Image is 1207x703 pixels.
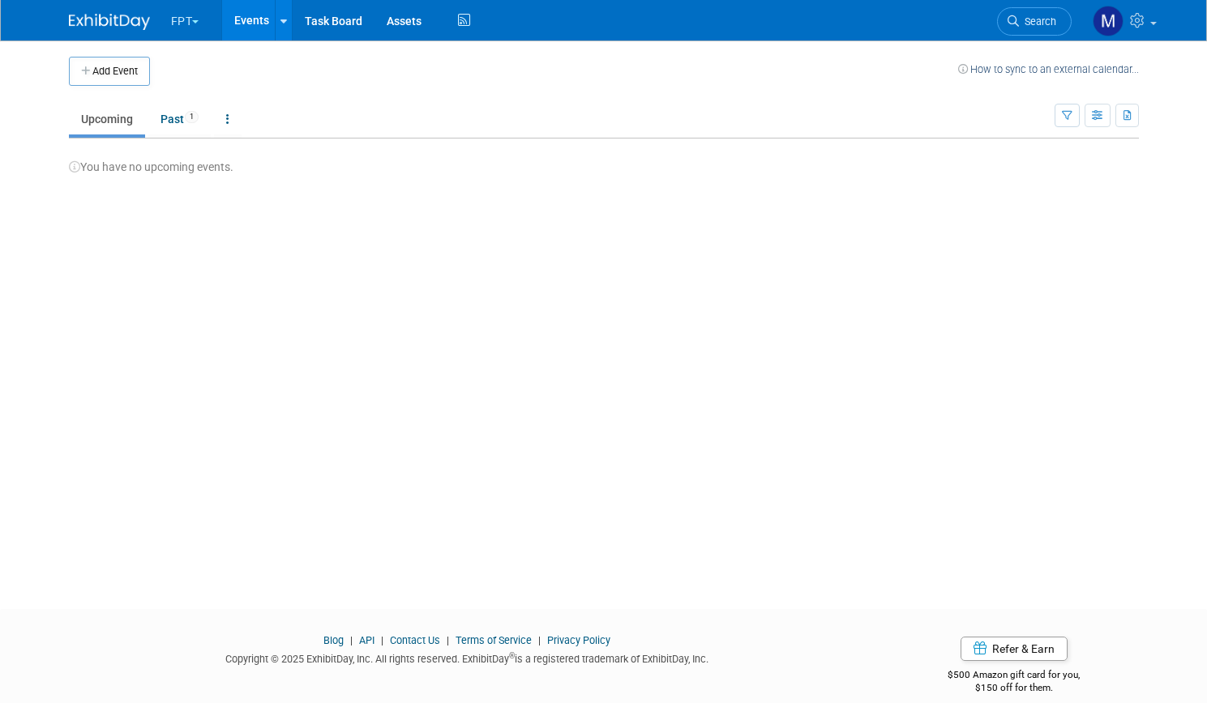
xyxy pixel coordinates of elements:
img: ExhibitDay [69,14,150,30]
div: Copyright © 2025 ExhibitDay, Inc. All rights reserved. ExhibitDay is a registered trademark of Ex... [69,648,866,667]
div: $150 off for them. [889,681,1139,695]
a: Refer & Earn [961,637,1068,661]
a: Contact Us [390,634,440,646]
span: You have no upcoming events. [69,160,233,173]
div: $500 Amazon gift card for you, [889,658,1139,695]
a: Upcoming [69,104,145,134]
sup: ® [509,651,515,660]
span: | [377,634,387,646]
a: API [359,634,375,646]
span: | [534,634,545,646]
span: | [443,634,453,646]
span: | [346,634,357,646]
button: Add Event [69,57,150,86]
a: How to sync to an external calendar... [958,63,1139,75]
span: 1 [185,111,199,123]
span: Search [1019,15,1056,28]
a: Search [997,7,1072,36]
a: Privacy Policy [547,634,610,646]
a: Blog [323,634,344,646]
a: Terms of Service [456,634,532,646]
a: Past1 [148,104,211,134]
img: Matt h [1093,6,1124,36]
